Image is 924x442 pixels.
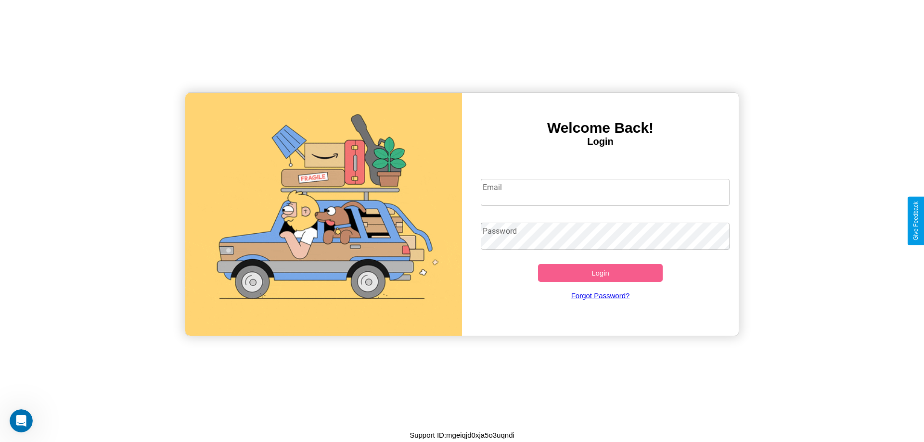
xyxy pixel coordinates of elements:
h3: Welcome Back! [462,120,739,136]
div: Give Feedback [912,202,919,240]
iframe: Intercom live chat [10,409,33,432]
h4: Login [462,136,739,147]
p: Support ID: mgeiqjd0xja5o3uqndi [410,429,514,442]
a: Forgot Password? [476,282,725,309]
button: Login [538,264,663,282]
img: gif [185,93,462,336]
